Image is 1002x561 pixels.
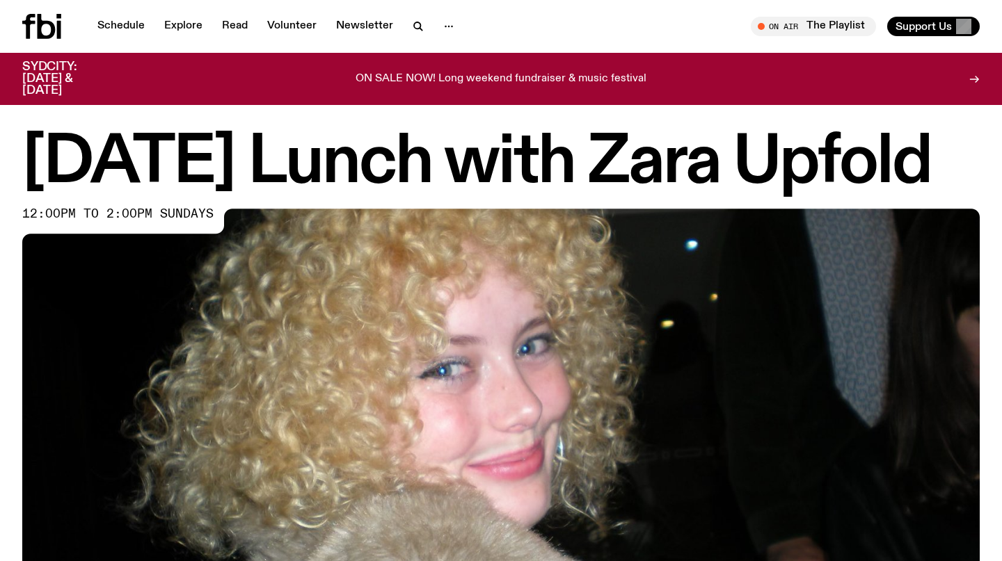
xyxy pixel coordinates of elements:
[751,17,876,36] button: On AirThe Playlist
[328,17,401,36] a: Newsletter
[259,17,325,36] a: Volunteer
[356,73,646,86] p: ON SALE NOW! Long weekend fundraiser & music festival
[896,20,952,33] span: Support Us
[22,209,214,220] span: 12:00pm to 2:00pm sundays
[887,17,980,36] button: Support Us
[22,61,111,97] h3: SYDCITY: [DATE] & [DATE]
[214,17,256,36] a: Read
[22,132,980,195] h1: [DATE] Lunch with Zara Upfold
[156,17,211,36] a: Explore
[89,17,153,36] a: Schedule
